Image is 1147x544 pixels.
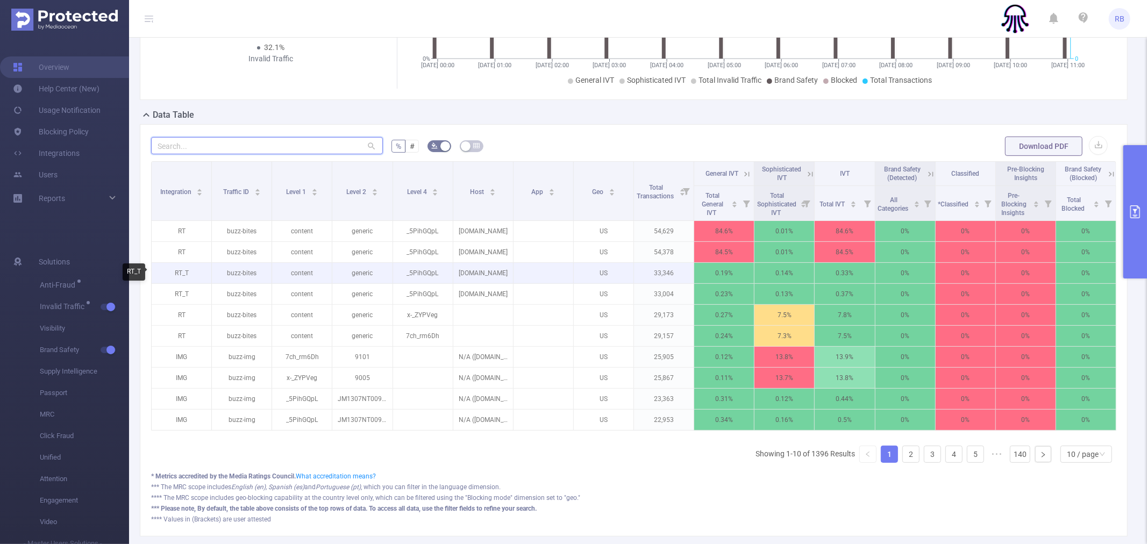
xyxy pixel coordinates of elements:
[432,187,438,194] div: Sort
[936,263,995,283] p: 0%
[431,142,438,149] i: icon: bg-colors
[820,201,846,208] span: Total IVT
[739,186,754,220] i: Filter menu
[272,389,332,409] p: _5PihGQpL
[914,199,920,203] i: icon: caret-up
[478,62,511,69] tspan: [DATE] 01:00
[974,203,980,206] i: icon: caret-down
[272,347,332,367] p: 7ch_rm6Dh
[212,263,272,283] p: buzz-bites
[634,368,694,388] p: 25,867
[272,326,332,346] p: content
[272,305,332,325] p: content
[924,446,941,463] li: 3
[152,326,211,346] p: RT
[840,170,850,177] span: IVT
[914,199,920,206] div: Sort
[756,446,855,463] li: Showing 1-10 of 1396 Results
[453,221,513,241] p: [DOMAIN_NAME]
[951,170,979,177] span: Classified
[549,191,555,195] i: icon: caret-down
[312,187,318,190] i: icon: caret-up
[473,142,480,149] i: icon: table
[936,368,995,388] p: 0%
[974,199,980,203] i: icon: caret-up
[212,389,272,409] p: buzz-img
[1062,196,1087,212] span: Total Blocked
[265,43,285,52] span: 32.1%
[432,187,438,190] i: icon: caret-up
[432,191,438,195] i: icon: caret-down
[637,184,675,200] span: Total Transactions
[945,446,963,463] li: 4
[212,368,272,388] p: buzz-img
[40,490,129,511] span: Engagement
[996,368,1056,388] p: 0%
[393,284,453,304] p: _5PihGQpL
[706,170,738,177] span: General IVT
[694,263,754,283] p: 0.19%
[762,166,801,182] span: Sophisticated IVT
[151,473,296,480] b: * Metrics accredited by the Media Ratings Council.
[996,326,1056,346] p: 0%
[549,187,555,190] i: icon: caret-up
[254,187,260,190] i: icon: caret-up
[212,284,272,304] p: buzz-bites
[574,242,633,262] p: US
[815,410,874,430] p: 0.5%
[988,446,1006,463] li: Next 5 Pages
[212,305,272,325] p: buzz-bites
[875,221,935,241] p: 0%
[574,221,633,241] p: US
[13,121,89,142] a: Blocking Policy
[40,447,129,468] span: Unified
[40,404,129,425] span: MRC
[754,284,814,304] p: 0.13%
[754,410,814,430] p: 0.16%
[212,221,272,241] p: buzz-bites
[272,242,332,262] p: content
[160,188,193,196] span: Integration
[822,62,856,69] tspan: [DATE] 07:00
[1065,166,1101,182] span: Brand Safety (Blocked)
[634,347,694,367] p: 25,905
[774,76,818,84] span: Brand Safety
[860,186,875,220] i: Filter menu
[372,191,378,195] i: icon: caret-down
[453,284,513,304] p: [DOMAIN_NAME]
[1056,410,1116,430] p: 0%
[875,368,935,388] p: 0%
[884,166,921,182] span: Brand Safety (Detected)
[936,410,995,430] p: 0%
[40,382,129,404] span: Passport
[372,187,378,190] i: icon: caret-up
[936,326,995,346] p: 0%
[40,339,129,361] span: Brand Safety
[694,221,754,241] p: 84.6%
[13,99,101,121] a: Usage Notification
[903,446,919,462] a: 2
[490,187,496,190] i: icon: caret-up
[879,62,913,69] tspan: [DATE] 08:00
[815,263,874,283] p: 0.33%
[694,284,754,304] p: 0.23%
[1033,199,1039,203] i: icon: caret-up
[1093,199,1100,206] div: Sort
[13,142,80,164] a: Integrations
[575,76,614,84] span: General IVT
[815,221,874,241] p: 84.6%
[574,389,633,409] p: US
[870,76,932,84] span: Total Transactions
[196,187,203,194] div: Sort
[850,203,856,206] i: icon: caret-down
[937,62,970,69] tspan: [DATE] 09:00
[754,368,814,388] p: 13.7%
[754,221,814,241] p: 0.01%
[634,263,694,283] p: 33,346
[754,347,814,367] p: 13.8%
[936,347,995,367] p: 0%
[592,188,605,196] span: Geo
[152,221,211,241] p: RT
[574,347,633,367] p: US
[634,221,694,241] p: 54,629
